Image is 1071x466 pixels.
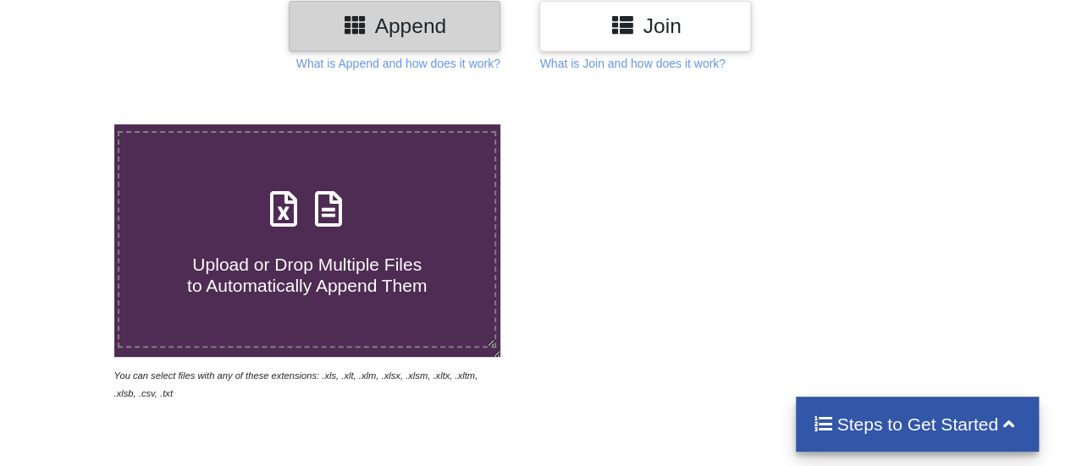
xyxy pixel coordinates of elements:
[187,255,427,295] span: Upload or Drop Multiple Files to Automatically Append Them
[539,55,725,72] p: What is Join and how does it work?
[301,14,488,38] h3: Append
[114,370,478,398] i: You can select files with any of these extensions: .xls, .xlt, .xlm, .xlsx, .xlsm, .xltx, .xltm, ...
[552,14,738,38] h3: Join
[813,414,1022,435] h4: Steps to Get Started
[296,55,500,72] p: What is Append and how does it work?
